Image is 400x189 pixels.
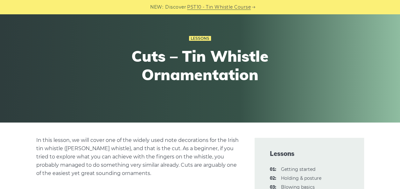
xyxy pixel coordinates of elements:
[150,3,163,11] span: NEW:
[165,3,186,11] span: Discover
[270,175,276,182] span: 02:
[36,136,239,178] p: In this lesson, we will cover one of the widely used note decorations for the Irish tin whistle (...
[270,149,349,158] span: Lessons
[187,3,251,11] a: PST10 - Tin Whistle Course
[281,175,321,181] a: 02:Holding & posture
[189,36,211,41] a: Lessons
[270,166,276,173] span: 01:
[83,47,317,84] h1: Cuts – Tin Whistle Ornamentation
[281,166,315,172] a: 01:Getting started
